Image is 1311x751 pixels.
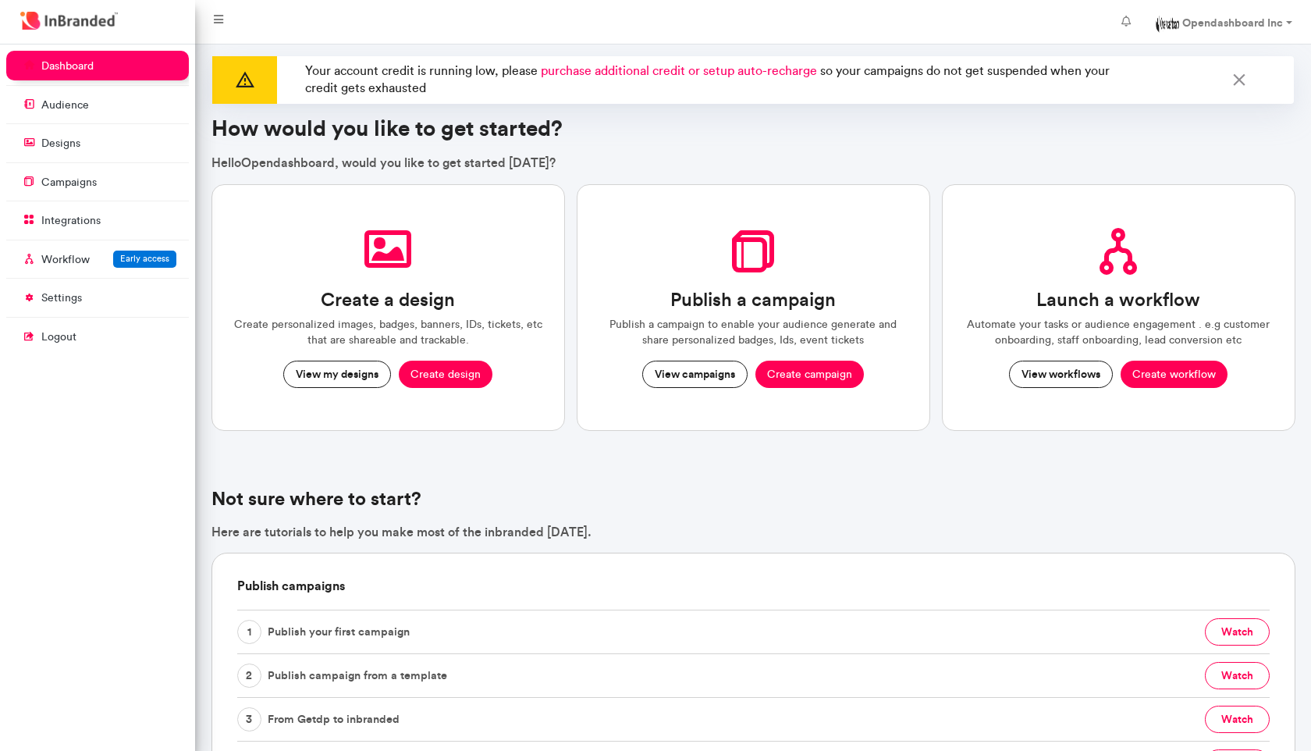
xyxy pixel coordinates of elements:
a: Opendashboard Inc [1143,6,1305,37]
h6: Publish campaigns [237,553,1270,609]
p: designs [41,136,80,151]
p: Publish a campaign to enable your audience generate and share personalized badges, Ids, event tic... [596,317,911,347]
button: View workflows [1009,361,1113,389]
a: WorkflowEarly access [6,244,189,274]
h3: Publish a campaign [670,289,836,311]
h3: Launch a workflow [1036,289,1200,311]
span: 1 [237,620,261,644]
p: campaigns [41,175,97,190]
span: purchase additional credit or setup auto-recharge [541,63,817,78]
p: logout [41,329,76,345]
p: dashboard [41,59,94,74]
button: View campaigns [642,361,748,389]
h4: Not sure where to start? [211,488,1295,511]
span: Publish your first campaign [268,620,410,644]
a: dashboard [6,51,189,80]
p: Create personalized images, badges, banners, IDs, tickets, etc that are shareable and trackable. [231,317,545,347]
button: Create design [399,361,492,389]
button: watch [1205,662,1270,689]
p: Automate your tasks or audience engagement . e.g customer onboarding, staff onboarding, lead conv... [961,317,1276,347]
img: InBranded Logo [16,8,122,34]
p: settings [41,290,82,306]
strong: Opendashboard Inc [1182,16,1283,30]
p: Hello Opendashboard , would you like to get started [DATE]? [211,154,1295,171]
span: Early access [120,253,169,264]
button: Create workflow [1121,361,1228,389]
span: From Getdp to inbranded [268,707,400,731]
p: integrations [41,213,101,229]
p: Workflow [41,252,90,268]
a: designs [6,128,189,158]
button: watch [1205,706,1270,733]
a: campaigns [6,167,189,197]
span: 2 [237,664,261,688]
a: audience [6,90,189,119]
a: settings [6,283,189,312]
a: integrations [6,205,189,235]
p: audience [41,98,89,113]
h3: How would you like to get started? [211,116,1295,142]
button: View my designs [283,361,391,389]
p: Your account credit is running low, please so your campaigns do not get suspended when your credi... [299,56,1142,104]
button: watch [1205,618,1270,646]
p: Here are tutorials to help you make most of the inbranded [DATE]. [211,523,1295,540]
span: Publish campaign from a template [268,664,447,688]
button: Create campaign [755,361,864,389]
h3: Create a design [321,289,455,311]
span: 3 [237,707,261,731]
img: profile dp [1156,12,1179,36]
